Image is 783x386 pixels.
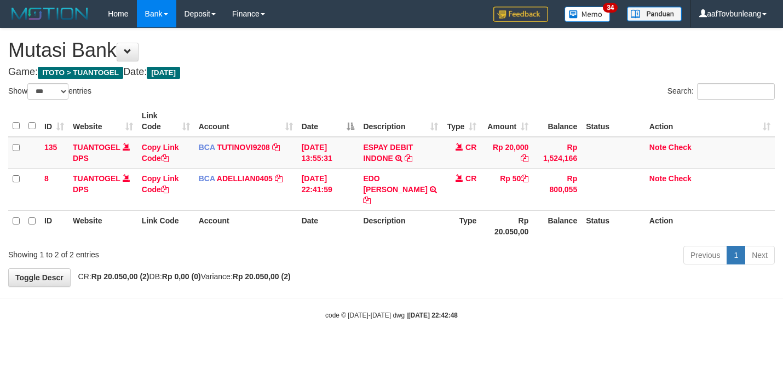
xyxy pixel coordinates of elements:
[233,272,291,281] strong: Rp 20.050,00 (2)
[493,7,548,22] img: Feedback.jpg
[68,137,137,169] td: DPS
[669,174,692,183] a: Check
[8,5,91,22] img: MOTION_logo.png
[91,272,149,281] strong: Rp 20.050,00 (2)
[533,137,582,169] td: Rp 1,524,166
[8,83,91,100] label: Show entries
[40,210,68,241] th: ID
[603,3,618,13] span: 34
[442,210,481,241] th: Type
[8,245,318,260] div: Showing 1 to 2 of 2 entries
[27,83,68,100] select: Showentries
[147,67,180,79] span: [DATE]
[533,168,582,210] td: Rp 800,055
[44,174,49,183] span: 8
[582,106,645,137] th: Status
[44,143,57,152] span: 135
[194,106,297,137] th: Account: activate to sort column ascending
[667,83,775,100] label: Search:
[649,143,666,152] a: Note
[297,106,359,137] th: Date: activate to sort column descending
[363,174,427,194] a: EDO [PERSON_NAME]
[297,210,359,241] th: Date
[481,106,533,137] th: Amount: activate to sort column ascending
[565,7,611,22] img: Button%20Memo.svg
[40,106,68,137] th: ID: activate to sort column ascending
[68,210,137,241] th: Website
[162,272,201,281] strong: Rp 0,00 (0)
[73,174,120,183] a: TUANTOGEL
[363,196,371,205] a: Copy EDO TEO SANTIAGO to clipboard
[142,143,179,163] a: Copy Link Code
[73,272,291,281] span: CR: DB: Variance:
[199,143,215,152] span: BCA
[194,210,297,241] th: Account
[521,174,528,183] a: Copy Rp 50 to clipboard
[627,7,682,21] img: panduan.png
[217,143,269,152] a: TUTINOVI9208
[297,168,359,210] td: [DATE] 22:41:59
[405,154,412,163] a: Copy ESPAY DEBIT INDONE to clipboard
[408,312,458,319] strong: [DATE] 22:42:48
[68,168,137,210] td: DPS
[272,143,280,152] a: Copy TUTINOVI9208 to clipboard
[68,106,137,137] th: Website: activate to sort column ascending
[521,154,528,163] a: Copy Rp 20,000 to clipboard
[297,137,359,169] td: [DATE] 13:55:31
[442,106,481,137] th: Type: activate to sort column ascending
[137,210,194,241] th: Link Code
[217,174,273,183] a: ADELLIAN0405
[481,137,533,169] td: Rp 20,000
[582,210,645,241] th: Status
[481,210,533,241] th: Rp 20.050,00
[697,83,775,100] input: Search:
[359,106,442,137] th: Description: activate to sort column ascending
[8,67,775,78] h4: Game: Date:
[533,106,582,137] th: Balance
[481,168,533,210] td: Rp 50
[727,246,745,264] a: 1
[465,174,476,183] span: CR
[137,106,194,137] th: Link Code: activate to sort column ascending
[645,210,775,241] th: Action
[533,210,582,241] th: Balance
[649,174,666,183] a: Note
[8,268,71,287] a: Toggle Descr
[745,246,775,264] a: Next
[275,174,283,183] a: Copy ADELLIAN0405 to clipboard
[325,312,458,319] small: code © [DATE]-[DATE] dwg |
[683,246,727,264] a: Previous
[465,143,476,152] span: CR
[142,174,179,194] a: Copy Link Code
[199,174,215,183] span: BCA
[8,39,775,61] h1: Mutasi Bank
[645,106,775,137] th: Action: activate to sort column ascending
[363,143,413,163] a: ESPAY DEBIT INDONE
[38,67,123,79] span: ITOTO > TUANTOGEL
[359,210,442,241] th: Description
[73,143,120,152] a: TUANTOGEL
[669,143,692,152] a: Check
